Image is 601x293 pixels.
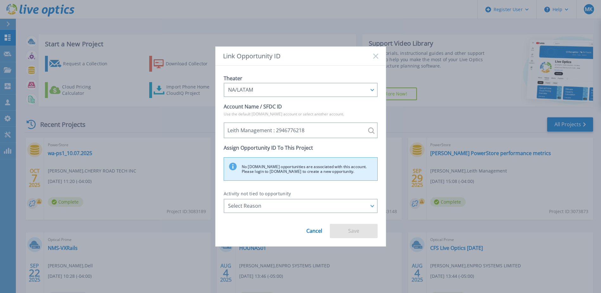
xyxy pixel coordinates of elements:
div: No [DOMAIN_NAME] opportunities are associated with this account. Please login to [DOMAIN_NAME] to... [224,157,378,181]
button: Save [330,224,378,238]
p: Theater [224,74,378,83]
div: NA/LATAM [228,87,366,93]
a: Cancel [306,223,322,234]
span: Link Opportunity ID [223,52,281,60]
input: Leith Management : 2946776218 [224,122,378,138]
p: Activity not tied to opportunity [224,191,378,196]
div: Select Reason [228,203,366,209]
p: Assign Opportunity ID To This Project [224,143,378,152]
p: Account Name / SFDC ID [224,102,378,111]
p: Use the default [DOMAIN_NAME] account or select another account. [224,111,378,117]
